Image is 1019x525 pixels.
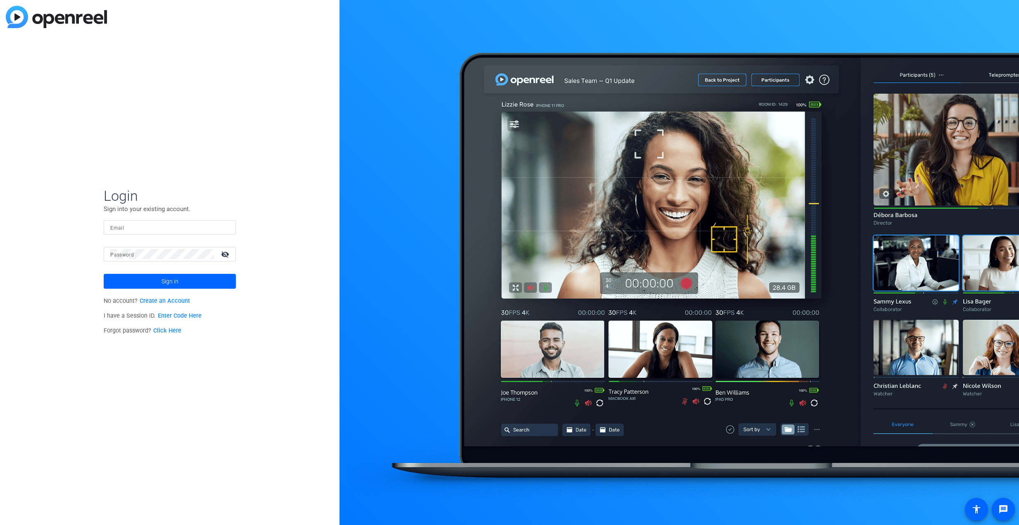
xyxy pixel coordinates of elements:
[104,187,236,204] span: Login
[216,248,236,260] mat-icon: visibility_off
[104,327,181,334] span: Forgot password?
[104,297,190,304] span: No account?
[104,312,202,319] span: I have a Session ID.
[110,222,229,232] input: Enter Email Address
[104,274,236,289] button: Sign in
[153,327,181,334] a: Click Here
[971,504,981,514] mat-icon: accessibility
[140,297,190,304] a: Create an Account
[104,204,236,214] p: Sign into your existing account.
[6,6,107,28] img: blue-gradient.svg
[110,252,134,258] mat-label: Password
[158,312,202,319] a: Enter Code Here
[998,504,1008,514] mat-icon: message
[110,225,124,231] mat-label: Email
[162,271,178,292] span: Sign in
